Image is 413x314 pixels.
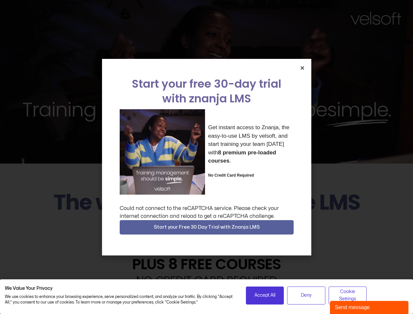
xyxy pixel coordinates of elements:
button: Start your Free 30 Day Trial with Znanja LMS [120,220,294,235]
p: Get instant access to Znanja, the easy-to-use LMS by velsoft, and start training your team [DATE]... [208,123,294,165]
span: Accept All [254,292,275,299]
span: Start your Free 30 Day Trial with Znanja LMS [154,223,260,231]
button: Accept all cookies [246,287,284,305]
button: Adjust cookie preferences [329,287,367,305]
span: Deny [301,292,312,299]
span: Cookie Settings [333,288,363,303]
img: a woman sitting at her laptop dancing [120,109,205,195]
iframe: chat widget [330,300,410,314]
strong: 8 premium pre-loaded courses [208,149,276,164]
h2: We Value Your Privacy [5,286,236,291]
h2: Start your free 30-day trial with znanja LMS [120,77,294,106]
div: Could not connect to the reCAPTCHA service. Please check your internet connection and reload to g... [120,204,294,220]
p: We use cookies to enhance your browsing experience, serve personalized content, and analyze our t... [5,294,236,305]
button: Deny all cookies [287,287,325,305]
a: Close [300,65,305,70]
strong: No Credit Card Required [208,173,254,178]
